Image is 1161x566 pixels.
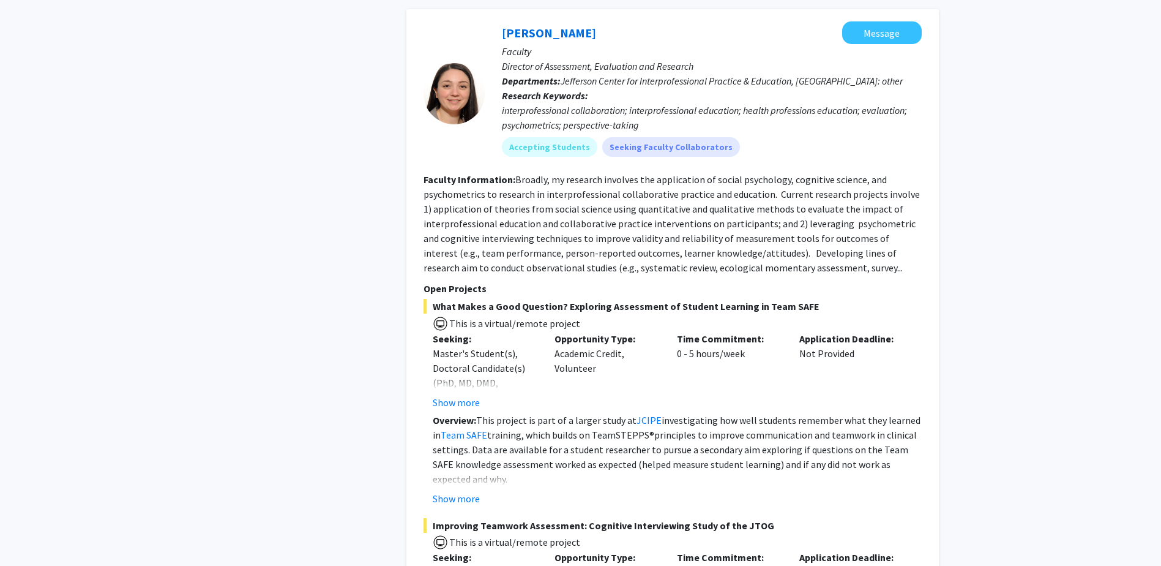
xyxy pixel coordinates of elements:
button: Show more [433,395,480,410]
p: Opportunity Type: [554,331,659,346]
p: Director of Assessment, Evaluation and Research [502,59,922,74]
iframe: Chat [9,511,52,557]
div: Academic Credit, Volunteer [545,331,668,410]
p: Seeking: [433,550,537,565]
p: Seeking: [433,331,537,346]
button: Show more [433,491,480,506]
div: Master's Student(s), Doctoral Candidate(s) (PhD, MD, DMD, PharmD, etc.) [433,346,537,405]
div: interprofessional collaboration; interprofessional education; health professions education; evalu... [502,103,922,132]
p: Application Deadline: [799,550,903,565]
span: Jefferson Center for Interprofessional Practice & Education, [GEOGRAPHIC_DATA]: other [561,75,903,87]
span: ® [649,429,654,441]
a: JCIPE [636,414,662,426]
strong: Overview: [433,414,476,426]
a: Team SAFE [441,429,487,441]
div: Not Provided [790,331,913,410]
span: This is a virtual/remote project [448,536,580,548]
mat-chip: Seeking Faculty Collaborators [602,137,740,157]
b: Departments: [502,75,561,87]
p: Open Projects [424,281,922,296]
p: Faculty [502,44,922,59]
fg-read-more: Broadly, my research involves the application of social psychology, cognitive science, and psycho... [424,173,920,274]
span: This is a virtual/remote project [448,317,580,330]
b: Faculty Information: [424,173,515,186]
mat-chip: Accepting Students [502,137,597,157]
a: [PERSON_NAME] [502,25,596,40]
button: Message Maria Brucato [842,21,922,44]
p: Opportunity Type: [554,550,659,565]
span: What Makes a Good Question? Exploring Assessment of Student Learning in Team SAFE [424,299,922,314]
span: Improving Teamwork Assessment: Cognitive Interviewing Study of the JTOG [424,518,922,533]
b: Research Keywords: [502,89,588,102]
p: This project is part of a larger study at investigating how well students remember what they lear... [433,413,922,486]
div: 0 - 5 hours/week [668,331,790,410]
p: Time Commitment: [677,550,781,565]
p: Application Deadline: [799,331,903,346]
p: Time Commitment: [677,331,781,346]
